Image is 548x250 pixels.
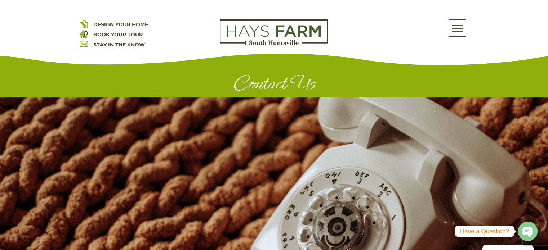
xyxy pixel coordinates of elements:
[220,19,328,45] img: Logo
[80,29,88,38] img: book your home tour
[80,73,469,97] h1: Contact Us
[220,40,328,47] a: hays farm homes huntsville development
[93,41,145,48] a: STAY IN THE KNOW
[93,31,143,38] a: BOOK YOUR TOUR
